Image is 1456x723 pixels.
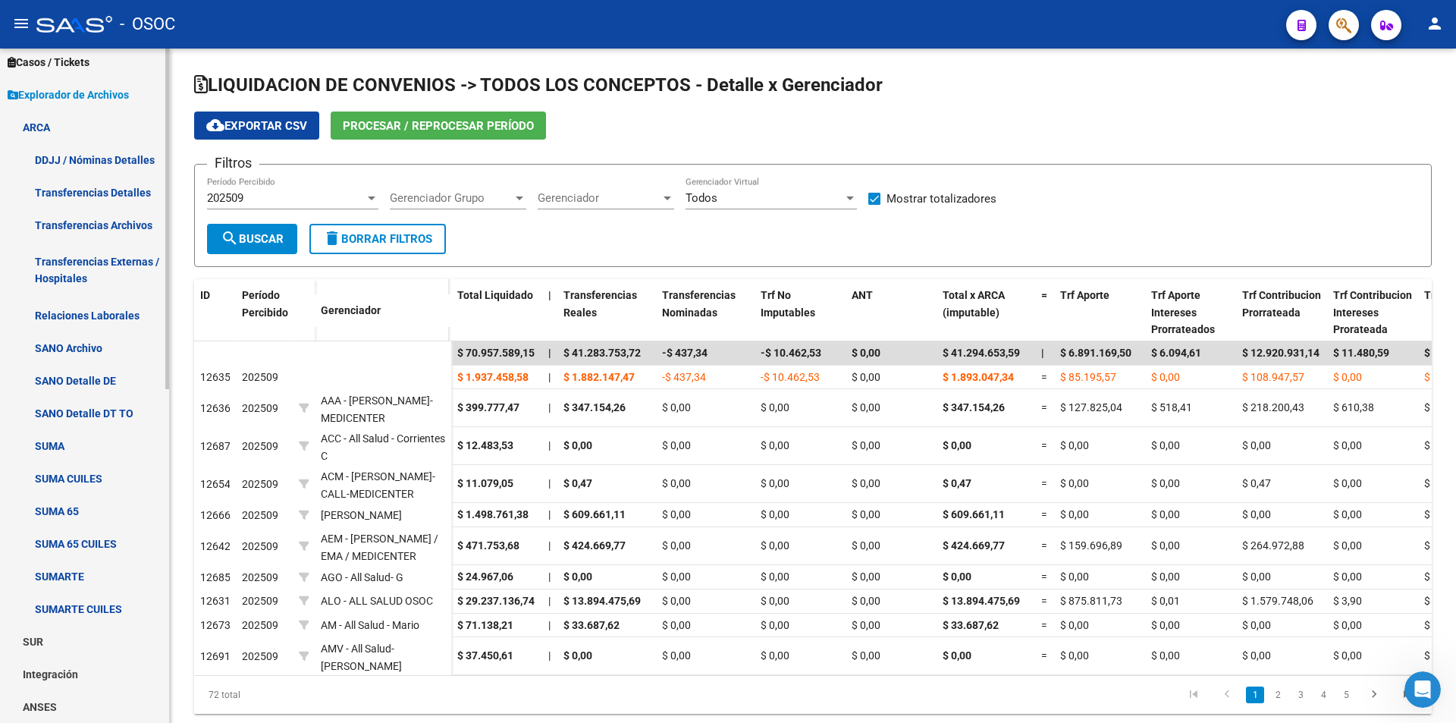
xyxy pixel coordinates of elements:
button: Inicio [237,6,266,35]
span: Todos [686,191,717,205]
span: $ 0,00 [852,539,880,552]
span: $ 0,00 [662,619,691,631]
b: TAD→ Notificaciones [31,266,152,278]
a: 2 [1269,687,1287,703]
span: $ 0,00 [1333,539,1362,552]
span: $ 0,00 [852,508,880,520]
span: 202509 [242,595,278,607]
span: Casos / Tickets [8,54,89,71]
span: ACC - All Salud - Corrientes C [321,432,445,462]
span: $ 0,00 [1151,508,1180,520]
span: $ 0,00 [563,571,592,583]
span: $ 11.480,59 [1333,347,1389,359]
datatable-header-cell: = [1035,279,1054,346]
p: Activo [74,19,104,34]
span: 12691 [200,650,231,662]
span: $ 0,00 [943,649,971,662]
span: $ 70.957.589,15 [457,347,535,359]
span: $ 0,01 [1151,595,1180,607]
span: 202509 [242,509,278,521]
span: $ 0,47 [943,477,971,489]
span: $ 0,00 [761,439,789,451]
span: $ 0,00 [1151,619,1180,631]
span: $ 127.825,04 [1060,401,1122,413]
span: = [1041,401,1047,413]
span: $ 0,00 [563,439,592,451]
h3: Filtros [207,152,259,174]
span: $ 347.154,26 [563,401,626,413]
datatable-header-cell: Transferencias Reales [557,279,656,346]
span: $ 609.661,11 [943,508,1005,520]
span: $ 0,00 [662,439,691,451]
span: Explorador de Archivos [8,86,129,103]
span: = [1041,649,1047,662]
span: $ 0,00 [852,477,880,489]
span: $ 0,00 [662,508,691,520]
span: $ 0,00 [1424,571,1453,583]
span: | [548,571,551,583]
mat-icon: person [1426,14,1444,33]
span: Exportar CSV [206,119,307,133]
span: $ 0,47 [563,477,592,489]
div: Cerrar [266,6,293,33]
span: $ 0,00 [852,347,880,359]
span: $ 0,00 [1060,619,1089,631]
span: $ 0,00 [662,595,691,607]
span: AAA - [PERSON_NAME]-MEDICENTER [321,395,433,424]
span: $ 0,00 [1060,649,1089,662]
span: $ 0,00 [1424,477,1453,489]
span: 12666 [200,509,231,521]
span: | [548,347,551,359]
datatable-header-cell: Período Percibido [236,279,293,343]
span: Gerenciador Grupo [390,191,513,205]
span: $ 424.669,77 [943,539,1005,552]
span: Trf No Imputables [761,289,815,319]
span: $ 424.669,77 [563,539,626,552]
span: $ 0,00 [1333,477,1362,489]
div: ​ [31,469,272,498]
span: $ 11.079,05 [457,477,513,489]
span: $ 0,00 [1333,439,1362,451]
span: = [1041,508,1047,520]
span: Período Percibido [242,289,288,319]
span: $ 0,00 [761,401,789,413]
span: = [1041,289,1047,301]
span: $ 0,00 [1333,649,1362,662]
span: 202509 [242,478,278,490]
datatable-header-cell: Trf Contribucion Intereses Prorateada [1327,279,1418,346]
span: Ver Instructivos [104,442,199,454]
span: ID [200,289,210,301]
span: -$ 10.462,53 [761,347,821,359]
span: = [1041,439,1047,451]
span: $ 264.972,88 [1242,539,1304,552]
span: $ 0,00 [761,649,789,662]
datatable-header-cell: ANT [846,279,937,346]
mat-icon: delete [323,229,341,247]
datatable-header-cell: Total x ARCA (imputable) [937,279,1035,346]
span: $ 0,00 [662,477,691,489]
span: [PERSON_NAME] [321,509,402,521]
span: $ 0,00 [761,571,789,583]
mat-icon: search [221,229,239,247]
span: $ 0,00 [852,649,880,662]
span: $ 0,00 [1242,439,1271,451]
datatable-header-cell: Trf Contribucion Prorrateada [1236,279,1327,346]
span: Borrar Filtros [323,232,432,246]
div: Accedé al detalle completo de cada notificación sin necesidad de salir del sistema. ​ Ingresá des... [31,191,272,295]
span: $ 12.483,53 [457,439,513,451]
span: = [1041,371,1047,383]
span: 12687 [200,440,231,452]
button: Borrar Filtros [309,224,446,254]
span: 202509 [242,571,278,583]
span: $ 0,00 [1424,649,1453,662]
span: Trf Aporte Intereses Prorrateados [1151,289,1215,336]
span: $ 12.920.931,14 [1242,347,1319,359]
li: page 4 [1312,682,1335,708]
span: -$ 437,34 [662,347,708,359]
span: 12654 [200,478,231,490]
span: - OSOC [120,8,175,41]
span: $ 6.891.169,50 [1060,347,1131,359]
span: $ 518,41 [1151,401,1192,413]
span: | [1041,347,1044,359]
li: page 2 [1266,682,1289,708]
